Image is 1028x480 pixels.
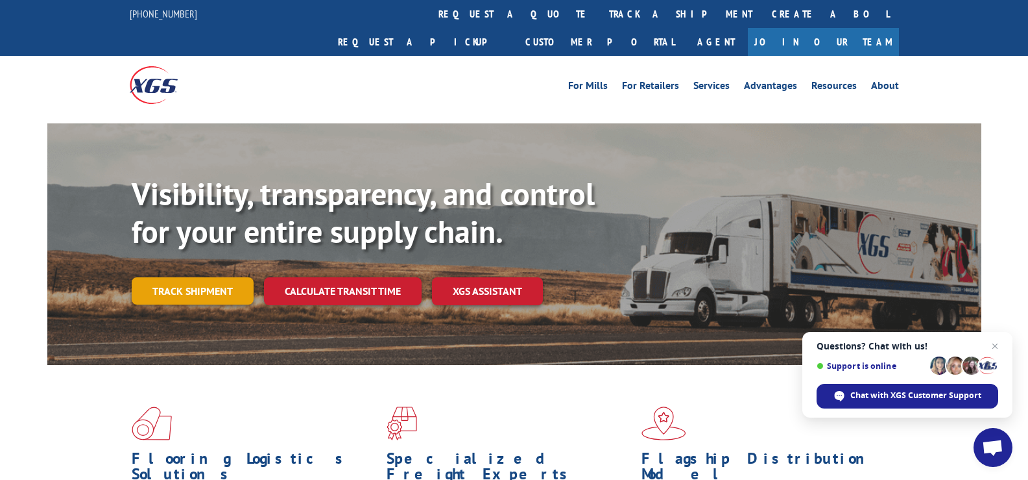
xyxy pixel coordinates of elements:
div: Chat with XGS Customer Support [817,384,998,409]
span: Support is online [817,361,926,371]
img: xgs-icon-total-supply-chain-intelligence-red [132,407,172,440]
a: [PHONE_NUMBER] [130,7,197,20]
a: XGS ASSISTANT [432,277,543,305]
a: Agent [684,28,748,56]
a: Track shipment [132,277,254,305]
a: For Retailers [622,81,679,95]
span: Chat with XGS Customer Support [850,390,981,401]
a: For Mills [568,81,608,95]
a: Advantages [744,81,797,95]
b: Visibility, transparency, and control for your entire supply chain. [132,173,595,251]
span: Questions? Chat with us! [817,341,998,351]
a: Resources [811,81,857,95]
span: Close chat [987,338,1003,354]
a: About [871,81,899,95]
a: Calculate transit time [264,277,422,305]
img: xgs-icon-focused-on-flooring-red [387,407,417,440]
div: Open chat [974,428,1012,467]
a: Customer Portal [516,28,684,56]
a: Request a pickup [328,28,516,56]
a: Join Our Team [748,28,899,56]
img: xgs-icon-flagship-distribution-model-red [641,407,686,440]
a: Services [693,81,730,95]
